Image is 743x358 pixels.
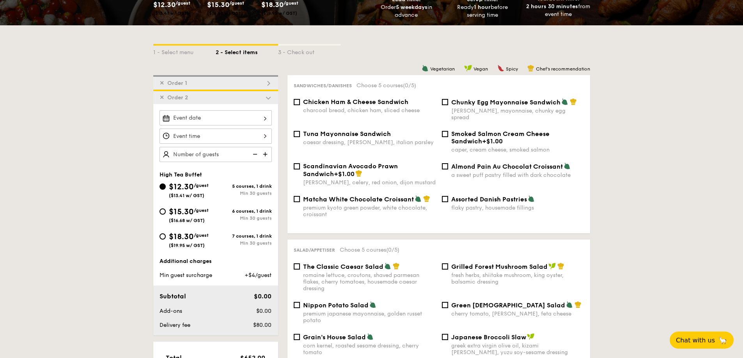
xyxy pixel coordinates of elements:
strong: 2 hours 30 minutes [526,3,578,10]
span: ($19.95 w/ GST) [169,243,205,248]
span: ($13.41 w/ GST) [169,193,204,198]
div: Ready before serving time [447,4,517,19]
span: Scandinavian Avocado Prawn Sandwich [303,162,398,178]
span: $18.30 [261,0,284,9]
span: Choose 5 courses [340,247,399,253]
input: $15.30/guest($16.68 w/ GST)6 courses, 1 drinkMin 30 guests [160,208,166,215]
span: $15.30 [207,0,229,9]
input: $12.30/guest($13.41 w/ GST)5 courses, 1 drinkMin 30 guests [160,183,166,190]
img: icon-vegetarian.fe4039eb.svg [415,195,422,202]
span: Salad/Appetiser [294,247,335,253]
span: /guest [194,183,209,188]
div: caper, cream cheese, smoked salmon [451,146,584,153]
input: Grain's House Saladcorn kernel, roasted sesame dressing, cherry tomato [294,334,300,340]
div: caesar dressing, [PERSON_NAME], italian parsley [303,139,436,146]
span: ✕ [160,94,164,101]
input: Number of guests [160,147,272,162]
img: icon-add.58712e84.svg [260,147,272,162]
img: icon-vegan.f8ff3823.svg [548,263,556,270]
span: The Classic Caesar Salad [303,263,383,270]
span: Tuna Mayonnaise Sandwich [303,130,391,138]
span: Nippon Potato Salad [303,302,369,309]
span: Grain's House Salad [303,333,366,341]
img: icon-dropdown.fa26e9f9.svg [265,94,272,101]
input: Event date [160,110,272,125]
div: Min 30 guests [216,190,272,196]
img: icon-chef-hat.a58ddaea.svg [557,263,564,270]
span: 🦙 [718,336,727,345]
input: Smoked Salmon Cream Cheese Sandwich+$1.00caper, cream cheese, smoked salmon [442,131,448,137]
input: Nippon Potato Saladpremium japanese mayonnaise, golden russet potato [294,302,300,308]
div: [PERSON_NAME], mayonnaise, chunky egg spread [451,108,584,121]
span: ($16.68 w/ GST) [207,11,243,16]
div: 6 courses, 1 drink [216,208,272,214]
input: Grilled Forest Mushroom Saladfresh herbs, shiitake mushroom, king oyster, balsamic dressing [442,263,448,270]
span: Assorted Danish Pastries [451,196,527,203]
input: Event time [160,129,272,144]
span: Chat with us [676,337,715,344]
span: Chunky Egg Mayonnaise Sandwich [451,99,560,106]
img: icon-chef-hat.a58ddaea.svg [575,301,582,308]
span: Chicken Ham & Cheese Sandwich [303,98,408,106]
span: $15.30 [169,207,194,217]
div: romaine lettuce, croutons, shaved parmesan flakes, cherry tomatoes, housemade caesar dressing [303,272,436,292]
input: Japanese Broccoli Slawgreek extra virgin olive oil, kizami [PERSON_NAME], yuzu soy-sesame dressing [442,334,448,340]
span: ($16.68 w/ GST) [169,218,205,223]
span: +$1.00 [334,170,355,178]
span: Min guest surcharge [160,272,212,279]
div: 5 courses, 1 drink [216,183,272,189]
div: Additional charges [160,257,272,265]
img: icon-dropdown.fa26e9f9.svg [265,80,272,87]
img: icon-spicy.37a8142b.svg [497,65,504,72]
input: Chunky Egg Mayonnaise Sandwich[PERSON_NAME], mayonnaise, chunky egg spread [442,99,448,105]
button: Chat with us🦙 [670,332,734,349]
span: $18.30 [169,232,194,242]
span: Chef's recommendation [536,66,590,72]
img: icon-vegetarian.fe4039eb.svg [561,98,568,105]
div: premium japanese mayonnaise, golden russet potato [303,310,436,324]
img: icon-vegan.f8ff3823.svg [527,333,535,340]
span: $80.00 [253,322,271,328]
div: greek extra virgin olive oil, kizami [PERSON_NAME], yuzu soy-sesame dressing [451,342,584,356]
div: premium kyoto green powder, white chocolate, croissant [303,205,436,218]
span: Smoked Salmon Cream Cheese Sandwich [451,130,550,145]
strong: 1 hour [474,4,491,11]
span: /guest [284,0,298,6]
input: The Classic Caesar Saladromaine lettuce, croutons, shaved parmesan flakes, cherry tomatoes, house... [294,263,300,270]
img: icon-chef-hat.a58ddaea.svg [527,65,534,72]
input: Green [DEMOGRAPHIC_DATA] Saladcherry tomato, [PERSON_NAME], feta cheese [442,302,448,308]
img: icon-reduce.1d2dbef1.svg [248,147,260,162]
div: 3 - Check out [278,46,340,56]
div: Min 30 guests [216,215,272,221]
span: Sandwiches/Danishes [294,83,352,88]
img: icon-vegetarian.fe4039eb.svg [528,195,535,202]
span: Choose 5 courses [356,82,416,89]
img: icon-chef-hat.a58ddaea.svg [570,98,577,105]
div: a sweet puff pastry filled with dark chocolate [451,172,584,178]
span: Vegan [473,66,488,72]
img: icon-vegan.f8ff3823.svg [464,65,472,72]
div: [PERSON_NAME], celery, red onion, dijon mustard [303,179,436,186]
div: from event time [523,3,593,18]
span: (0/5) [386,247,399,253]
span: /guest [194,208,209,213]
span: Add-ons [160,308,182,314]
div: fresh herbs, shiitake mushroom, king oyster, balsamic dressing [451,272,584,285]
span: Grilled Forest Mushroom Salad [451,263,548,270]
span: Subtotal [160,293,186,300]
span: Matcha White Chocolate Croissant [303,196,414,203]
span: Japanese Broccoli Slaw [451,333,526,341]
span: /guest [194,233,209,238]
div: 1 - Select menu [153,46,216,56]
span: +$1.00 [482,138,503,145]
img: icon-vegetarian.fe4039eb.svg [369,301,376,308]
input: Scandinavian Avocado Prawn Sandwich+$1.00[PERSON_NAME], celery, red onion, dijon mustard [294,163,300,169]
img: icon-chef-hat.a58ddaea.svg [423,195,430,202]
div: 2 - Select items [216,46,278,56]
input: Almond Pain Au Chocolat Croissanta sweet puff pastry filled with dark chocolate [442,163,448,169]
input: Matcha White Chocolate Croissantpremium kyoto green powder, white chocolate, croissant [294,196,300,202]
span: Order 1 [164,80,190,86]
input: $18.30/guest($19.95 w/ GST)7 courses, 1 drinkMin 30 guests [160,233,166,240]
span: Spicy [506,66,518,72]
span: Vegetarian [430,66,455,72]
